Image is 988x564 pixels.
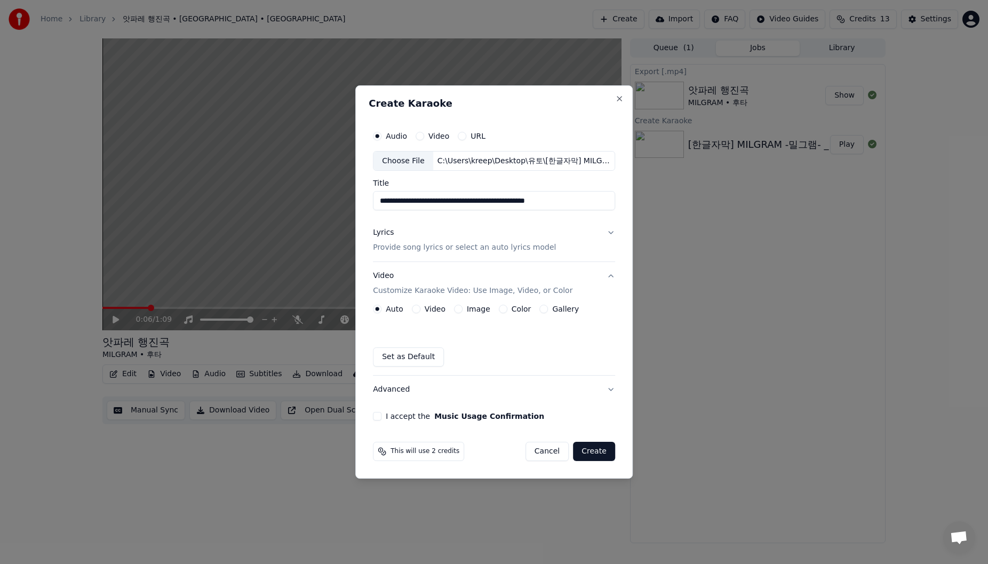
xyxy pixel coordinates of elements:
[369,99,619,108] h2: Create Karaoke
[373,347,444,367] button: Set as Default
[373,243,556,253] p: Provide song lyrics or select an auto lyrics model
[373,285,572,296] p: Customize Karaoke Video: Use Image, Video, or Color
[373,263,615,305] button: VideoCustomize Karaoke Video: Use Image, Video, or Color
[373,305,615,375] div: VideoCustomize Karaoke Video: Use Image, Video, or Color
[471,132,485,140] label: URL
[512,305,531,313] label: Color
[525,442,569,461] button: Cancel
[386,305,403,313] label: Auto
[373,271,572,297] div: Video
[386,132,407,140] label: Audio
[573,442,615,461] button: Create
[373,152,433,171] div: Choose File
[373,376,615,403] button: Advanced
[386,412,544,420] label: I accept the
[373,180,615,187] label: Title
[433,156,615,166] div: C:\Users\kreep\Desktop\유토\[한글자막] MILGRAM -밀그램- _ 후타 「앗파레 행진곡」 제3심 MV_[cut_69sec].mp3
[434,412,544,420] button: I accept the
[373,219,615,262] button: LyricsProvide song lyrics or select an auto lyrics model
[425,305,445,313] label: Video
[373,228,394,239] div: Lyrics
[467,305,490,313] label: Image
[428,132,449,140] label: Video
[391,447,459,456] span: This will use 2 credits
[552,305,579,313] label: Gallery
